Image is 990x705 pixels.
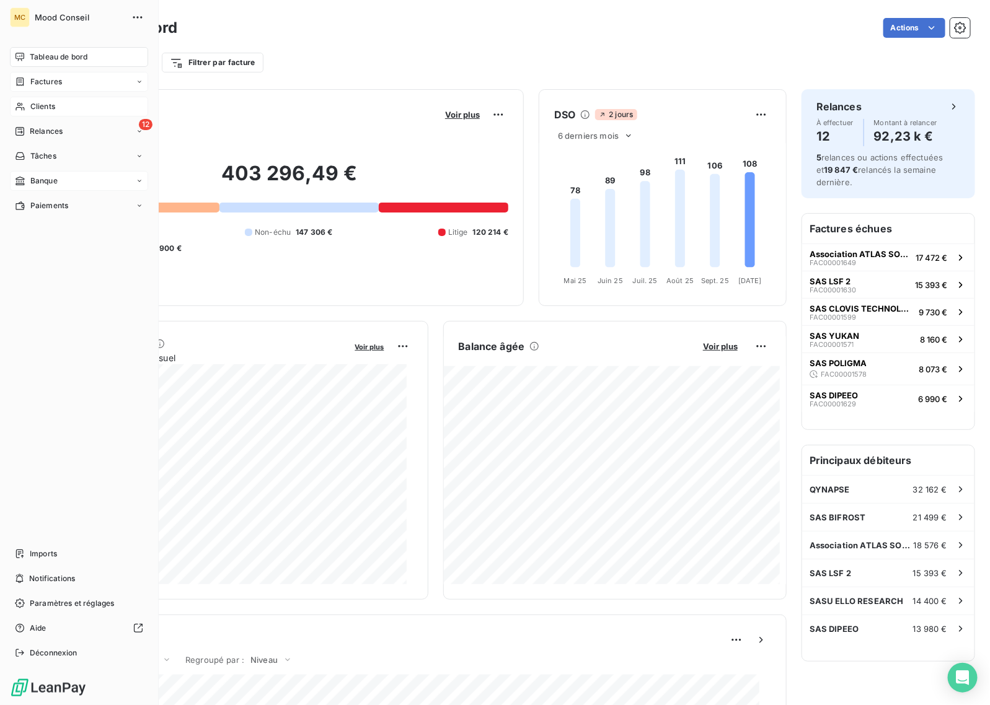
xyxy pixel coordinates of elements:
[816,99,862,114] h6: Relances
[816,126,854,146] h4: 12
[810,540,914,550] span: Association ATLAS SOUTENIR LES COMPETENCES (OPCO
[701,276,729,285] tspan: Sept. 25
[810,341,854,348] span: FAC00001571
[816,152,944,187] span: relances ou actions effectuées et relancés la semaine dernière.
[70,351,347,364] span: Chiffre d'affaires mensuel
[816,152,821,162] span: 5
[441,109,484,120] button: Voir plus
[821,370,867,378] span: FAC00001578
[810,304,914,313] span: SAS CLOVIS TECHNOLOGIES
[70,161,508,198] h2: 403 296,49 €
[30,548,57,559] span: Imports
[810,286,856,294] span: FAC00001630
[554,107,575,122] h6: DSO
[185,655,244,665] span: Regroupé par :
[355,343,384,351] span: Voir plus
[666,276,694,285] tspan: Août 25
[296,227,332,238] span: 147 306 €
[162,53,263,72] button: Filtrer par facture
[30,200,68,211] span: Paiements
[30,51,87,63] span: Tableau de bord
[802,352,975,385] button: SAS POLIGMAFAC000015788 073 €
[874,119,937,126] span: Montant à relancer
[459,339,525,354] h6: Balance âgée
[810,568,851,578] span: SAS LSF 2
[738,276,762,285] tspan: [DATE]
[883,18,945,38] button: Actions
[824,165,858,175] span: 19 847 €
[703,341,738,351] span: Voir plus
[810,249,911,259] span: Association ATLAS SOUTENIR LES COMPETENCES (OPCO
[810,390,858,400] span: SAS DIPEEO
[30,175,58,186] span: Banque
[30,623,46,634] span: Aide
[810,624,859,634] span: SAS DIPEEO
[30,647,77,659] span: Déconnexion
[919,307,947,317] span: 9 730 €
[810,259,856,266] span: FAC00001649
[10,678,87,698] img: Logo LeanPay
[816,119,854,126] span: À effectuer
[810,484,850,494] span: QYNAPSE
[916,253,947,263] span: 17 472 €
[564,276,587,285] tspan: Mai 25
[810,358,867,368] span: SAS POLIGMA
[913,512,947,522] span: 21 499 €
[913,624,947,634] span: 13 980 €
[802,271,975,298] button: SAS LSF 2FAC0000163015 393 €
[810,400,856,408] span: FAC00001629
[10,618,148,638] a: Aide
[633,276,658,285] tspan: Juil. 25
[810,276,851,286] span: SAS LSF 2
[30,151,56,162] span: Tâches
[35,12,124,22] span: Mood Conseil
[802,243,975,271] button: Association ATLAS SOUTENIR LES COMPETENCES (OPCOFAC0000164917 472 €
[699,341,741,352] button: Voir plus
[10,7,30,27] div: MC
[30,101,55,112] span: Clients
[30,598,114,609] span: Paramètres et réglages
[802,298,975,325] button: SAS CLOVIS TECHNOLOGIESFAC000015999 730 €
[29,573,75,584] span: Notifications
[30,126,63,137] span: Relances
[915,280,947,290] span: 15 393 €
[810,596,904,606] span: SASU ELLO RESEARCH
[810,313,856,321] span: FAC00001599
[473,227,508,238] span: 120 214 €
[156,243,182,254] span: -900 €
[595,109,637,120] span: 2 jours
[948,663,978,693] div: Open Intercom Messenger
[918,394,947,404] span: 6 990 €
[139,119,152,130] span: 12
[913,596,947,606] span: 14 400 €
[810,331,859,341] span: SAS YUKAN
[558,131,619,141] span: 6 derniers mois
[351,341,388,352] button: Voir plus
[30,76,62,87] span: Factures
[913,568,947,578] span: 15 393 €
[802,445,975,475] h6: Principaux débiteurs
[255,227,291,238] span: Non-échu
[802,325,975,352] button: SAS YUKANFAC000015718 160 €
[598,276,623,285] tspan: Juin 25
[913,484,947,494] span: 32 162 €
[802,385,975,412] button: SAS DIPEEOFAC000016296 990 €
[802,214,975,243] h6: Factures échues
[250,655,278,665] span: Niveau
[874,126,937,146] h4: 92,23 k €
[914,540,947,550] span: 18 576 €
[810,512,866,522] span: SAS BIFROST
[920,335,947,344] span: 8 160 €
[448,227,468,238] span: Litige
[919,364,947,374] span: 8 073 €
[445,110,480,120] span: Voir plus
